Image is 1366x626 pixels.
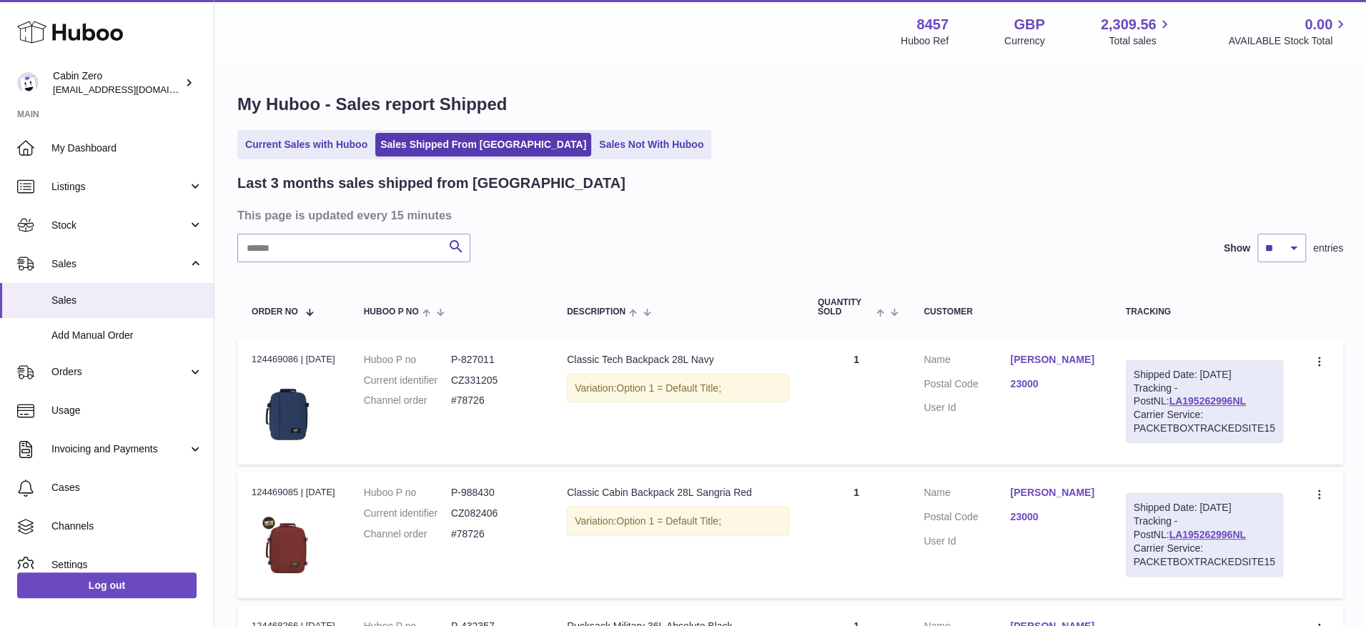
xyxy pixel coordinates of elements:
[1126,307,1283,317] div: Tracking
[1134,368,1275,382] div: Shipped Date: [DATE]
[51,329,203,342] span: Add Manual Order
[1010,510,1097,524] a: 23000
[51,481,203,495] span: Cases
[51,558,203,572] span: Settings
[17,72,39,94] img: huboo@cabinzero.com
[1134,408,1275,435] div: Carrier Service: PACKETBOXTRACKEDSITE15
[252,486,335,499] div: 124469085 | [DATE]
[375,133,591,156] a: Sales Shipped From [GEOGRAPHIC_DATA]
[17,572,197,598] a: Log out
[364,527,451,541] dt: Channel order
[924,510,1010,527] dt: Postal Code
[237,207,1340,223] h3: This page is updated every 15 minutes
[364,353,451,367] dt: Huboo P no
[1228,34,1349,48] span: AVAILABLE Stock Total
[451,527,538,541] dd: #78726
[567,353,789,367] div: Classic Tech Backpack 28L Navy
[451,507,538,520] dd: CZ082406
[1228,15,1349,48] a: 0.00 AVAILABLE Stock Total
[1134,542,1275,569] div: Carrier Service: PACKETBOXTRACKEDSITE15
[616,382,721,394] span: Option 1 = Default Title;
[364,507,451,520] dt: Current identifier
[51,442,188,456] span: Invoicing and Payments
[364,394,451,407] dt: Channel order
[53,84,210,95] span: [EMAIL_ADDRESS][DOMAIN_NAME]
[451,374,538,387] dd: CZ331205
[1004,34,1045,48] div: Currency
[51,257,188,271] span: Sales
[1014,15,1044,34] strong: GBP
[818,298,873,317] span: Quantity Sold
[924,377,1010,394] dt: Postal Code
[1109,34,1172,48] span: Total sales
[51,219,188,232] span: Stock
[51,404,203,417] span: Usage
[364,486,451,500] dt: Huboo P no
[1101,15,1157,34] span: 2,309.56
[803,339,909,464] td: 1
[252,353,335,366] div: 124469086 | [DATE]
[1010,353,1097,367] a: [PERSON_NAME]
[51,365,188,379] span: Orders
[1169,395,1245,407] a: LA195262996NL
[1010,486,1097,500] a: [PERSON_NAME]
[567,486,789,500] div: Classic Cabin Backpack 28L Sangria Red
[924,307,1097,317] div: Customer
[252,370,323,442] img: CZ331205-CLASSIC-TECH28L-NAVY-2.jpg
[567,374,789,403] div: Variation:
[51,294,203,307] span: Sales
[1126,493,1283,576] div: Tracking - PostNL:
[616,515,721,527] span: Option 1 = Default Title;
[252,504,323,575] img: CLASSIC28L-Sangria-red-FRONT_f92d8324-ad71-494c-94ad-1356deedd4c9.jpg
[51,141,203,155] span: My Dashboard
[1305,15,1332,34] span: 0.00
[1010,377,1097,391] a: 23000
[901,34,949,48] div: Huboo Ref
[451,486,538,500] dd: P-988430
[924,486,1010,503] dt: Name
[1169,529,1245,540] a: LA195262996NL
[364,374,451,387] dt: Current identifier
[594,133,708,156] a: Sales Not With Huboo
[51,520,203,533] span: Channels
[451,353,538,367] dd: P-827011
[924,401,1010,414] dt: User Id
[237,93,1343,116] h1: My Huboo - Sales report Shipped
[364,307,419,317] span: Huboo P no
[51,180,188,194] span: Listings
[567,307,625,317] span: Description
[924,353,1010,370] dt: Name
[803,472,909,597] td: 1
[252,307,298,317] span: Order No
[240,133,372,156] a: Current Sales with Huboo
[1313,242,1343,255] span: entries
[237,174,625,193] h2: Last 3 months sales shipped from [GEOGRAPHIC_DATA]
[451,394,538,407] dd: #78726
[567,507,789,536] div: Variation:
[916,15,949,34] strong: 8457
[1126,360,1283,443] div: Tracking - PostNL:
[53,69,182,96] div: Cabin Zero
[1101,15,1173,48] a: 2,309.56 Total sales
[1224,242,1250,255] label: Show
[1134,501,1275,515] div: Shipped Date: [DATE]
[924,535,1010,548] dt: User Id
